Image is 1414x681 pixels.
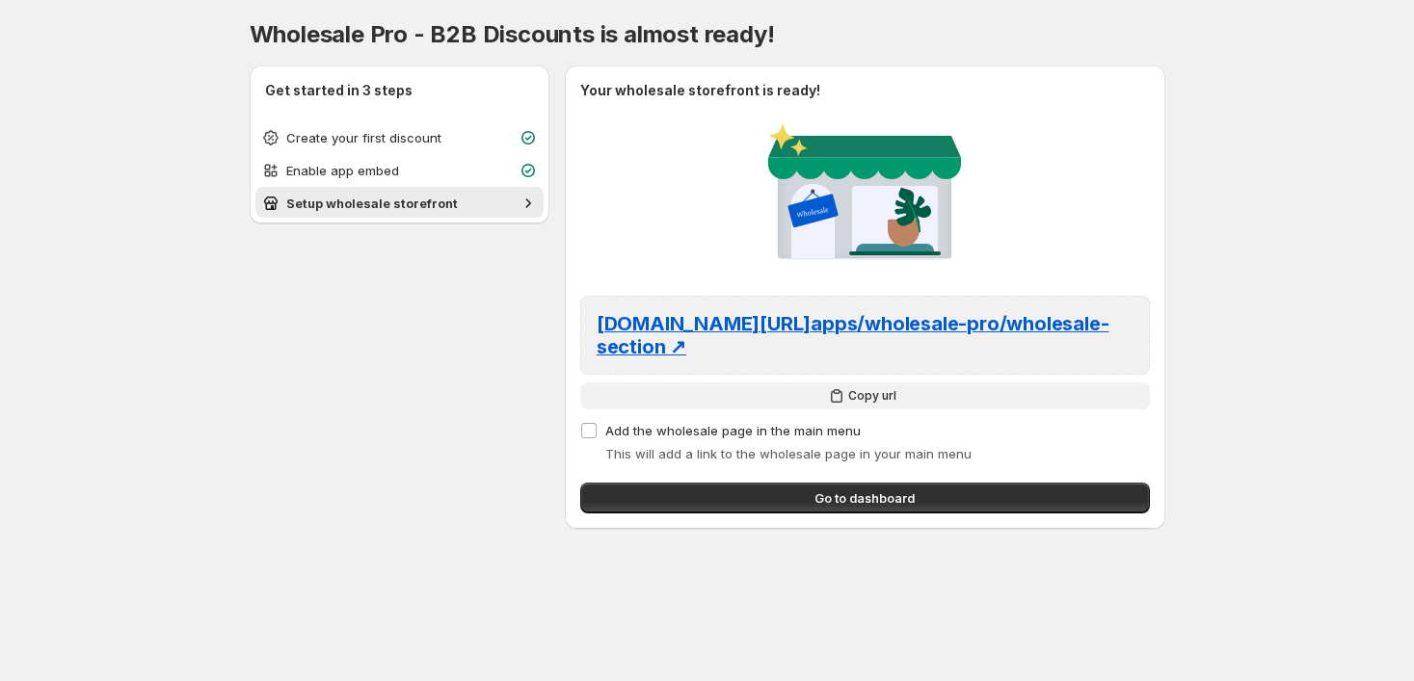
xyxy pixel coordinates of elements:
[580,382,1150,409] button: Copy url
[286,196,458,211] span: Setup wholesale storefront
[605,423,861,438] span: Add the wholesale page in the main menu
[814,488,915,508] span: Go to dashboard
[580,483,1150,513] button: Go to dashboard
[286,130,441,145] span: Create your first discount
[796,205,830,220] text: Wholesale
[597,312,1109,358] span: [DOMAIN_NAME][URL] apps/wholesale-pro/wholesale-section ↗
[597,312,1134,358] a: [DOMAIN_NAME][URL]apps/wholesale-pro/wholesale-section ↗
[265,81,534,100] h2: Get started in 3 steps
[848,388,896,404] span: Copy url
[286,163,399,178] span: Enable app embed
[580,81,1150,100] h2: Your wholesale storefront is ready!
[605,446,972,461] span: This will add a link to the wholesale page in your main menu
[250,19,1165,50] h1: Wholesale Pro - B2B Discounts is almost ready!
